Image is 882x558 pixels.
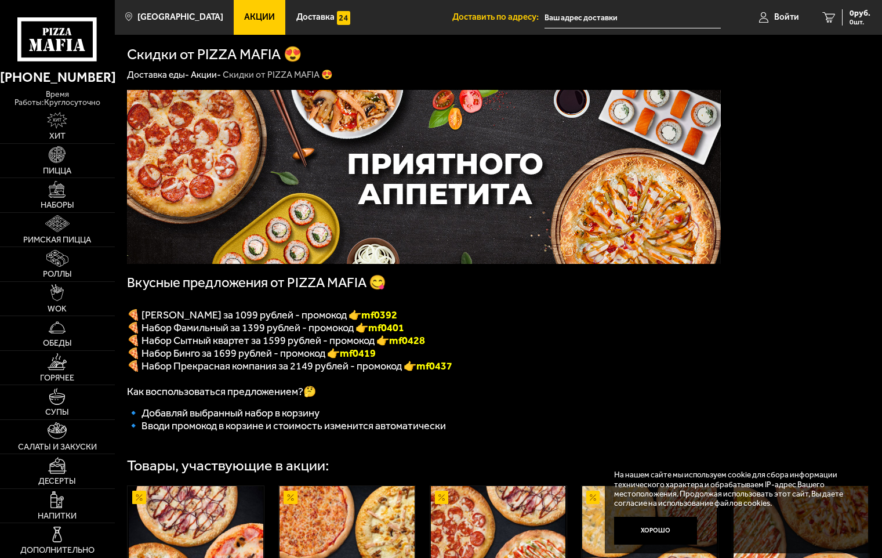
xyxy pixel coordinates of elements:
[127,309,397,321] span: 🍕 [PERSON_NAME] за 1099 рублей - промокод 👉
[127,347,376,360] span: 🍕 Набор Бинго за 1699 рублей - промокод 👉
[361,309,397,321] font: mf0392
[40,374,74,382] span: Горячее
[296,13,335,21] span: Доставка
[368,321,404,334] b: mf0401
[48,305,67,313] span: WOK
[137,13,223,21] span: [GEOGRAPHIC_DATA]
[127,90,721,264] img: 1024x1024
[43,339,72,347] span: Обеды
[223,69,333,81] div: Скидки от PIZZA MAFIA 😍
[23,236,91,244] span: Римская пицца
[340,347,376,360] b: mf0419
[452,13,545,21] span: Доставить по адресу:
[127,47,302,61] h1: Скидки от PIZZA MAFIA 😍
[127,360,416,372] span: 🍕 Набор Прекрасная компания за 2149 рублей - промокод 👉
[45,408,69,416] span: Супы
[43,270,72,278] span: Роллы
[127,274,386,291] span: Вкусные предложения от PIZZA MAFIA 😋
[38,512,77,520] span: Напитки
[774,13,799,21] span: Войти
[284,491,297,505] img: Акционный
[435,491,449,505] img: Акционный
[49,132,66,140] span: Хит
[127,458,329,473] div: Товары, участвующие в акции:
[614,470,854,508] p: На нашем сайте мы используем cookie для сбора информации технического характера и обрабатываем IP...
[20,546,95,555] span: Дополнительно
[127,334,425,347] span: 🍕 Набор Сытный квартет за 1599 рублей - промокод 👉
[244,13,275,21] span: Акции
[127,407,320,419] span: 🔹 Добавляй выбранный набор в корзину
[850,9,870,17] span: 0 руб.
[127,69,189,80] a: Доставка еды-
[850,19,870,26] span: 0 шт.
[416,360,452,372] span: mf0437
[41,201,74,209] span: Наборы
[127,419,446,432] span: 🔹 Вводи промокод в корзине и стоимость изменится автоматически
[43,167,71,175] span: Пицца
[191,69,221,80] a: Акции-
[614,517,697,545] button: Хорошо
[545,7,721,28] input: Ваш адрес доставки
[127,321,404,334] span: 🍕 Набор Фамильный за 1399 рублей - промокод 👉
[132,491,146,505] img: Акционный
[38,477,76,485] span: Десерты
[127,385,316,398] span: Как воспользоваться предложением?🤔
[389,334,425,347] b: mf0428
[18,443,97,451] span: Салаты и закуски
[337,11,351,25] img: 15daf4d41897b9f0e9f617042186c801.svg
[586,491,600,505] img: Акционный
